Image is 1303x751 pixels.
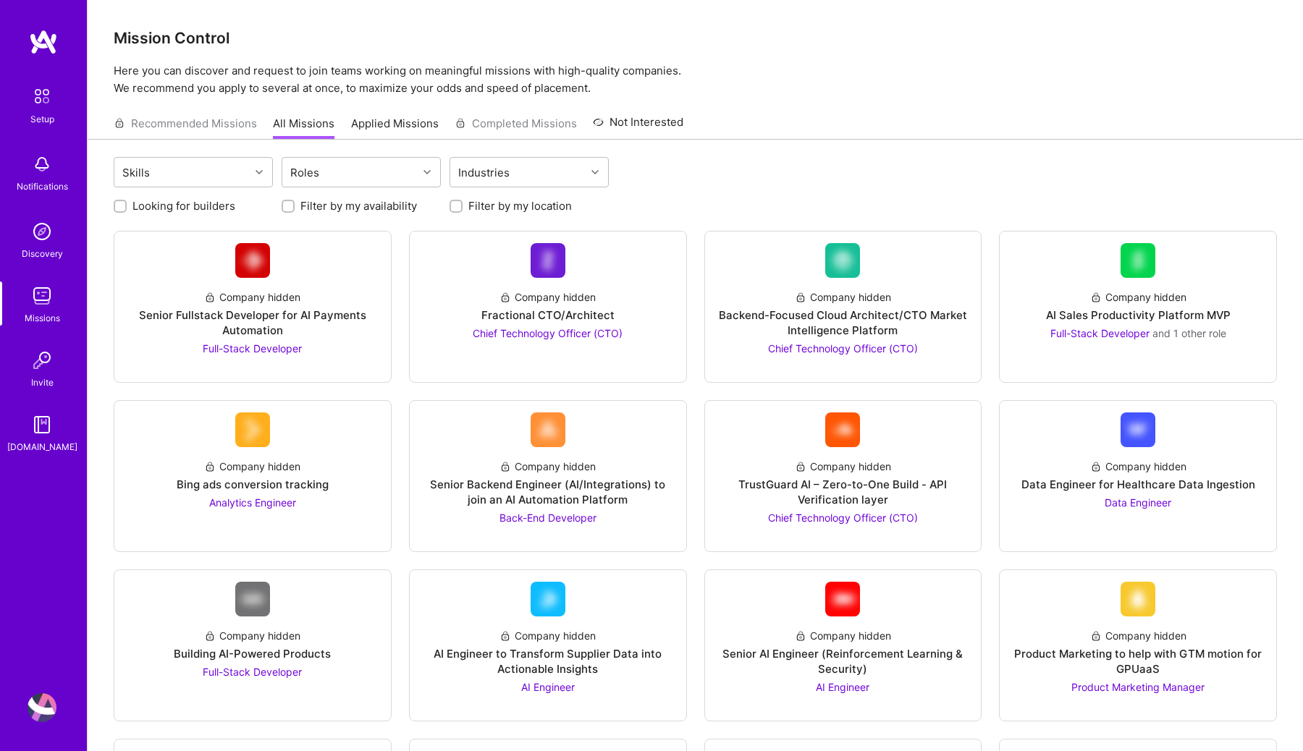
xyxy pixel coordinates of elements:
[24,693,60,722] a: User Avatar
[531,412,565,447] img: Company Logo
[816,681,869,693] span: AI Engineer
[209,496,296,509] span: Analytics Engineer
[795,628,891,643] div: Company hidden
[30,111,54,127] div: Setup
[28,693,56,722] img: User Avatar
[1071,681,1205,693] span: Product Marketing Manager
[119,162,153,183] div: Skills
[1011,582,1265,709] a: Company LogoCompany hiddenProduct Marketing to help with GTM motion for GPUaaSProduct Marketing M...
[126,582,379,709] a: Company LogoCompany hiddenBuilding AI-Powered ProductsFull-Stack Developer
[25,310,60,326] div: Missions
[468,198,572,213] label: Filter by my location
[499,289,596,305] div: Company hidden
[256,169,263,176] i: icon Chevron
[114,62,1277,97] p: Here you can discover and request to join teams working on meaningful missions with high-quality ...
[499,512,596,524] span: Back-End Developer
[421,243,675,370] a: Company LogoCompany hiddenFractional CTO/ArchitectChief Technology Officer (CTO)
[717,243,970,370] a: Company LogoCompany hiddenBackend-Focused Cloud Architect/CTO Market Intelligence PlatformChief T...
[28,281,56,310] img: teamwork
[455,162,513,183] div: Industries
[1105,496,1171,509] span: Data Engineer
[7,439,77,454] div: [DOMAIN_NAME]
[126,243,379,370] a: Company LogoCompany hiddenSenior Fullstack Developer for AI Payments AutomationFull-Stack Developer
[1050,327,1150,339] span: Full-Stack Developer
[768,342,918,355] span: Chief Technology Officer (CTO)
[27,81,57,111] img: setup
[28,346,56,375] img: Invite
[473,327,623,339] span: Chief Technology Officer (CTO)
[591,169,599,176] i: icon Chevron
[132,198,235,213] label: Looking for builders
[421,646,675,676] div: AI Engineer to Transform Supplier Data into Actionable Insights
[31,375,54,390] div: Invite
[1046,307,1231,323] div: AI Sales Productivity Platform MVP
[1021,477,1255,492] div: Data Engineer for Healthcare Data Ingestion
[203,666,302,678] span: Full-Stack Developer
[499,459,596,474] div: Company hidden
[235,243,270,278] img: Company Logo
[29,29,58,55] img: logo
[28,217,56,246] img: discovery
[593,114,683,140] a: Not Interested
[235,412,270,447] img: Company Logo
[174,646,331,661] div: Building AI-Powered Products
[825,582,860,616] img: Company Logo
[126,412,379,540] a: Company LogoCompany hiddenBing ads conversion trackingAnalytics Engineer
[351,116,439,140] a: Applied Missions
[300,198,417,213] label: Filter by my availability
[177,477,329,492] div: Bing ads conversion tracking
[481,307,615,323] div: Fractional CTO/Architect
[717,307,970,338] div: Backend-Focused Cloud Architect/CTO Market Intelligence Platform
[717,582,970,709] a: Company LogoCompany hiddenSenior AI Engineer (Reinforcement Learning & Security)AI Engineer
[204,459,300,474] div: Company hidden
[499,628,596,643] div: Company hidden
[28,150,56,179] img: bell
[204,628,300,643] div: Company hidden
[768,512,918,524] span: Chief Technology Officer (CTO)
[1011,412,1265,540] a: Company LogoCompany hiddenData Engineer for Healthcare Data IngestionData Engineer
[825,243,860,278] img: Company Logo
[1011,646,1265,676] div: Product Marketing to help with GTM motion for GPUaaS
[22,246,63,261] div: Discovery
[1152,327,1226,339] span: and 1 other role
[717,477,970,507] div: TrustGuard AI – Zero-to-One Build - API Verification layer
[1121,412,1155,447] img: Company Logo
[531,243,565,278] img: Company Logo
[273,116,334,140] a: All Missions
[421,582,675,709] a: Company LogoCompany hiddenAI Engineer to Transform Supplier Data into Actionable InsightsAI Engineer
[1011,243,1265,370] a: Company LogoCompany hiddenAI Sales Productivity Platform MVPFull-Stack Developer and 1 other role
[1121,582,1155,616] img: Company Logo
[287,162,323,183] div: Roles
[421,412,675,540] a: Company LogoCompany hiddenSenior Backend Engineer (AI/Integrations) to join an AI Automation Plat...
[126,307,379,338] div: Senior Fullstack Developer for AI Payments Automation
[235,582,270,616] img: Company Logo
[717,412,970,540] a: Company LogoCompany hiddenTrustGuard AI – Zero-to-One Build - API Verification layerChief Technol...
[521,681,575,693] span: AI Engineer
[795,459,891,474] div: Company hidden
[1121,243,1155,278] img: Company Logo
[28,410,56,439] img: guide book
[421,477,675,507] div: Senior Backend Engineer (AI/Integrations) to join an AI Automation Platform
[203,342,302,355] span: Full-Stack Developer
[114,29,1277,47] h3: Mission Control
[531,582,565,616] img: Company Logo
[17,179,68,194] div: Notifications
[423,169,431,176] i: icon Chevron
[717,646,970,676] div: Senior AI Engineer (Reinforcement Learning & Security)
[1090,628,1186,643] div: Company hidden
[1090,289,1186,305] div: Company hidden
[204,289,300,305] div: Company hidden
[825,412,860,447] img: Company Logo
[795,289,891,305] div: Company hidden
[1090,459,1186,474] div: Company hidden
